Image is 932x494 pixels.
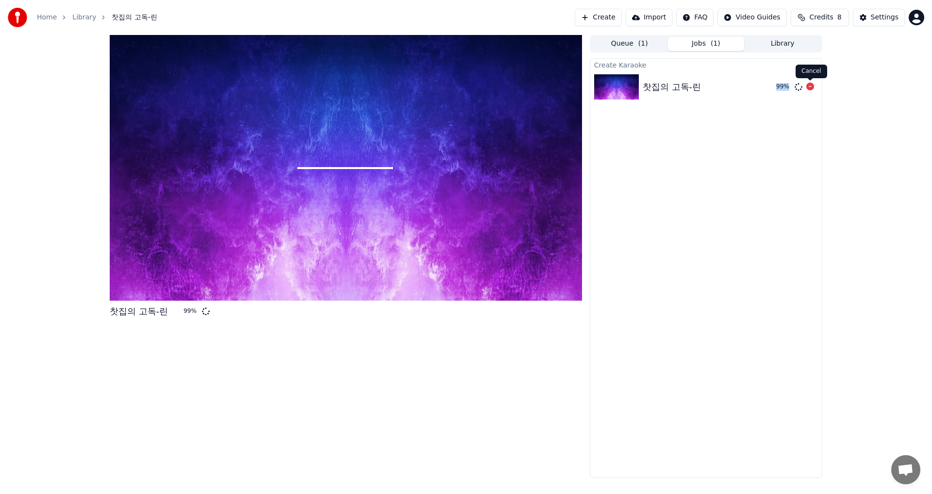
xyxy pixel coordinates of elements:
[891,455,920,484] a: 채팅 열기
[717,9,786,26] button: Video Guides
[796,65,827,78] div: Cancel
[643,80,701,94] div: 찻집의 고독-린
[791,9,849,26] button: Credits8
[110,305,168,318] div: 찻집의 고독-린
[37,13,157,22] nav: breadcrumb
[711,39,720,49] span: ( 1 )
[676,9,714,26] button: FAQ
[837,13,842,22] span: 8
[72,13,96,22] a: Library
[871,13,899,22] div: Settings
[638,39,648,49] span: ( 1 )
[8,8,27,27] img: youka
[112,13,157,22] span: 찻집의 고독-린
[853,9,905,26] button: Settings
[575,9,622,26] button: Create
[590,59,822,70] div: Create Karaoke
[183,307,198,315] div: 99 %
[809,13,833,22] span: Credits
[776,83,791,91] div: 99 %
[626,9,672,26] button: Import
[37,13,57,22] a: Home
[591,37,668,51] button: Queue
[668,37,745,51] button: Jobs
[744,37,821,51] button: Library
